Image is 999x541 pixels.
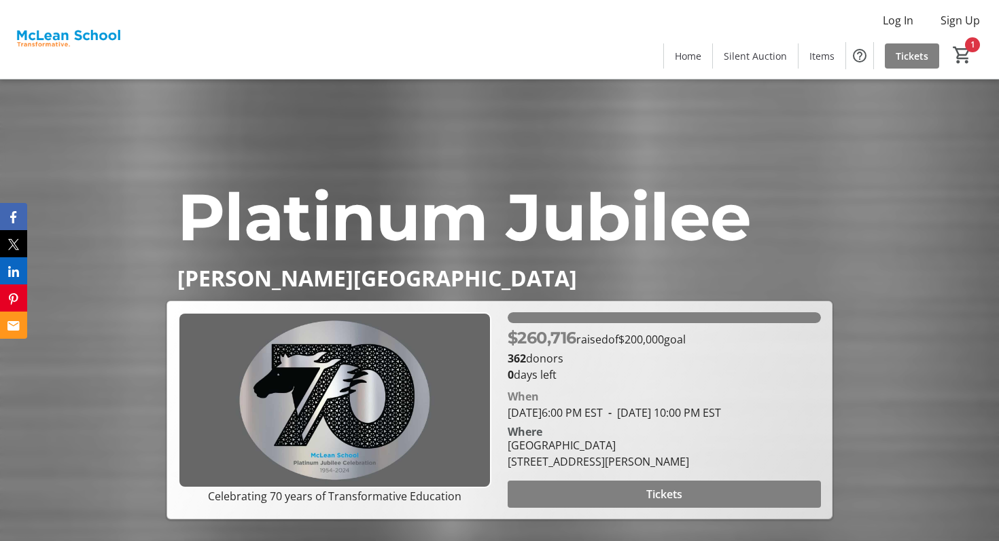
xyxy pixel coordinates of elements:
span: [DATE] 10:00 PM EST [603,405,721,420]
span: Tickets [646,486,682,502]
img: Campaign CTA Media Photo [178,312,491,488]
span: $260,716 [508,328,576,348]
span: Sign Up [941,12,980,29]
span: Tickets [896,49,928,63]
a: Home [664,43,712,69]
a: Tickets [885,43,939,69]
p: Celebrating 70 years of Transformative Education [178,488,491,504]
button: Help [846,42,873,69]
button: Cart [950,43,975,67]
div: Where [508,426,542,437]
div: [GEOGRAPHIC_DATA] [508,437,689,453]
span: 0 [508,367,514,382]
img: McLean School's Logo [8,5,128,73]
span: Silent Auction [724,49,787,63]
button: Log In [872,10,924,31]
button: Sign Up [930,10,991,31]
a: Items [799,43,845,69]
span: [DATE] 6:00 PM EST [508,405,603,420]
span: $200,000 [618,332,664,347]
p: days left [508,367,821,383]
p: [PERSON_NAME][GEOGRAPHIC_DATA] [177,266,822,290]
b: 362 [508,351,526,366]
span: Home [675,49,701,63]
div: [STREET_ADDRESS][PERSON_NAME] [508,453,689,470]
a: Silent Auction [713,43,798,69]
p: raised of goal [508,326,686,350]
span: Log In [883,12,913,29]
button: Tickets [508,481,821,508]
div: When [508,388,539,405]
span: Platinum Jubilee [177,177,752,257]
span: - [603,405,617,420]
span: Items [809,49,835,63]
div: 100% of fundraising goal reached [508,312,821,323]
p: donors [508,350,821,367]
